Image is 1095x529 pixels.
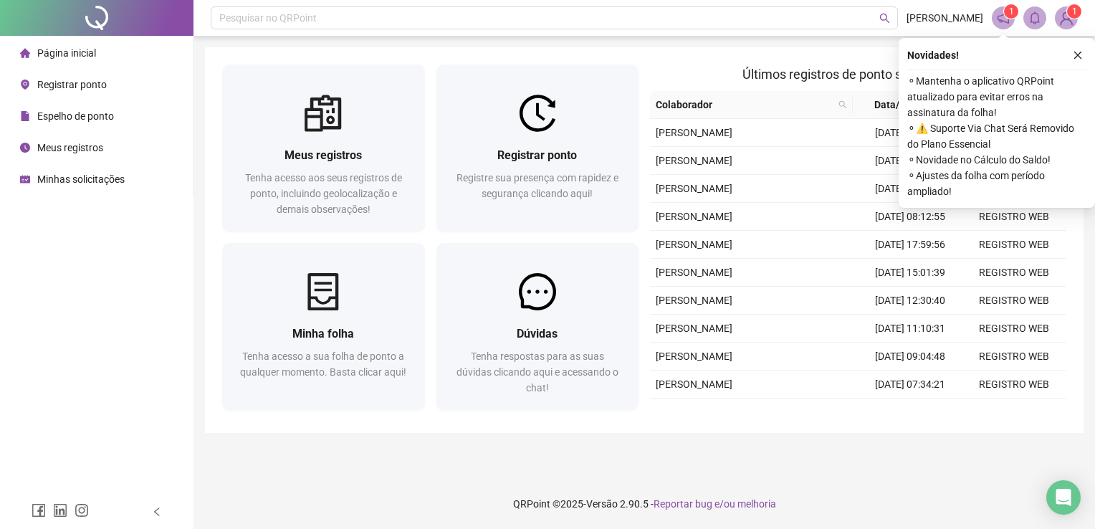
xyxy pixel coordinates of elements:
span: [PERSON_NAME] [656,323,732,334]
span: Dúvidas [517,327,558,340]
span: Minhas solicitações [37,173,125,185]
span: Espelho de ponto [37,110,114,122]
td: REGISTRO WEB [962,315,1066,343]
sup: Atualize o seu contato no menu Meus Dados [1067,4,1081,19]
span: instagram [75,503,89,518]
td: [DATE] 12:30:40 [859,287,962,315]
span: [PERSON_NAME] [656,183,732,194]
span: search [836,94,850,115]
footer: QRPoint © 2025 - 2.90.5 - [193,479,1095,529]
a: Meus registrosTenha acesso aos seus registros de ponto, incluindo geolocalização e demais observa... [222,65,425,232]
td: [DATE] 09:04:48 [859,343,962,371]
td: [DATE] 17:59:56 [859,231,962,259]
span: Tenha acesso aos seus registros de ponto, incluindo geolocalização e demais observações! [245,172,402,215]
td: REGISTRO WEB [962,287,1066,315]
span: Colaborador [656,97,833,113]
span: Versão [586,498,618,510]
span: ⚬ Ajustes da folha com período ampliado! [907,168,1086,199]
td: [DATE] 17:00:22 [859,399,962,426]
td: [DATE] 08:12:55 [859,203,962,231]
span: [PERSON_NAME] [656,351,732,362]
span: clock-circle [20,143,30,153]
td: REGISTRO WEB [962,203,1066,231]
img: 90194 [1056,7,1077,29]
span: [PERSON_NAME] [907,10,983,26]
span: Tenha respostas para as suas dúvidas clicando aqui e acessando o chat! [456,351,618,394]
span: linkedin [53,503,67,518]
span: [PERSON_NAME] [656,211,732,222]
span: search [838,100,847,109]
a: DúvidasTenha respostas para as suas dúvidas clicando aqui e acessando o chat! [436,243,639,410]
span: [PERSON_NAME] [656,239,732,250]
span: bell [1028,11,1041,24]
span: Meus registros [37,142,103,153]
td: [DATE] 13:19:30 [859,175,962,203]
span: Reportar bug e/ou melhoria [654,498,776,510]
span: environment [20,80,30,90]
td: [DATE] 07:34:21 [859,371,962,399]
span: close [1073,50,1083,60]
span: ⚬ Mantenha o aplicativo QRPoint atualizado para evitar erros na assinatura da folha! [907,73,1086,120]
span: 1 [1009,6,1014,16]
span: [PERSON_NAME] [656,127,732,138]
td: [DATE] 15:01:39 [859,259,962,287]
td: REGISTRO WEB [962,231,1066,259]
span: search [879,13,890,24]
td: REGISTRO WEB [962,399,1066,426]
span: home [20,48,30,58]
span: Minha folha [292,327,354,340]
span: schedule [20,174,30,184]
span: [PERSON_NAME] [656,295,732,306]
span: ⚬ ⚠️ Suporte Via Chat Será Removido do Plano Essencial [907,120,1086,152]
sup: 1 [1004,4,1018,19]
span: facebook [32,503,46,518]
span: left [152,507,162,517]
td: [DATE] 18:07:14 [859,119,962,147]
span: Página inicial [37,47,96,59]
span: Registrar ponto [497,148,577,162]
span: [PERSON_NAME] [656,155,732,166]
td: REGISTRO WEB [962,343,1066,371]
span: [PERSON_NAME] [656,267,732,278]
span: [PERSON_NAME] [656,378,732,390]
span: file [20,111,30,121]
a: Registrar pontoRegistre sua presença com rapidez e segurança clicando aqui! [436,65,639,232]
span: Registrar ponto [37,79,107,90]
span: Tenha acesso a sua folha de ponto a qualquer momento. Basta clicar aqui! [240,351,406,378]
span: Novidades ! [907,47,959,63]
span: 1 [1072,6,1077,16]
span: Registre sua presença com rapidez e segurança clicando aqui! [456,172,618,199]
span: ⚬ Novidade no Cálculo do Saldo! [907,152,1086,168]
div: Open Intercom Messenger [1046,480,1081,515]
td: REGISTRO WEB [962,371,1066,399]
span: Data/Hora [859,97,937,113]
td: REGISTRO WEB [962,259,1066,287]
a: Minha folhaTenha acesso a sua folha de ponto a qualquer momento. Basta clicar aqui! [222,243,425,410]
th: Data/Hora [853,91,954,119]
span: Meus registros [284,148,362,162]
td: [DATE] 14:21:04 [859,147,962,175]
span: Últimos registros de ponto sincronizados [742,67,974,82]
span: notification [997,11,1010,24]
td: [DATE] 11:10:31 [859,315,962,343]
